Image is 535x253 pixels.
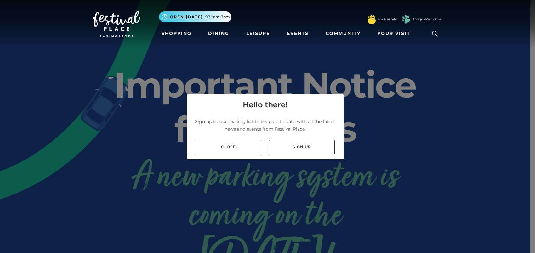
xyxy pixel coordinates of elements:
a: Dining [206,28,232,39]
p: Sign up to our mailing list to keep up to date with all the latest news and events from Festival ... [192,118,339,133]
img: Festival Place Logo [93,11,140,37]
button: Open [DATE] 9.30am-7pm [159,11,231,22]
span: Your Visit [378,30,410,37]
h4: Hello there! [243,99,288,110]
a: Shopping [159,28,194,39]
a: Events [284,28,311,39]
span: 9.30am-7pm [205,14,230,20]
a: Sign up [269,140,335,154]
a: FP Family [378,16,397,22]
a: Dogs Welcome! [413,16,442,22]
span: Open [DATE] [170,14,203,20]
a: Close [196,140,261,154]
a: Community [323,28,363,39]
a: Leisure [244,28,272,39]
a: Your Visit [375,28,416,39]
